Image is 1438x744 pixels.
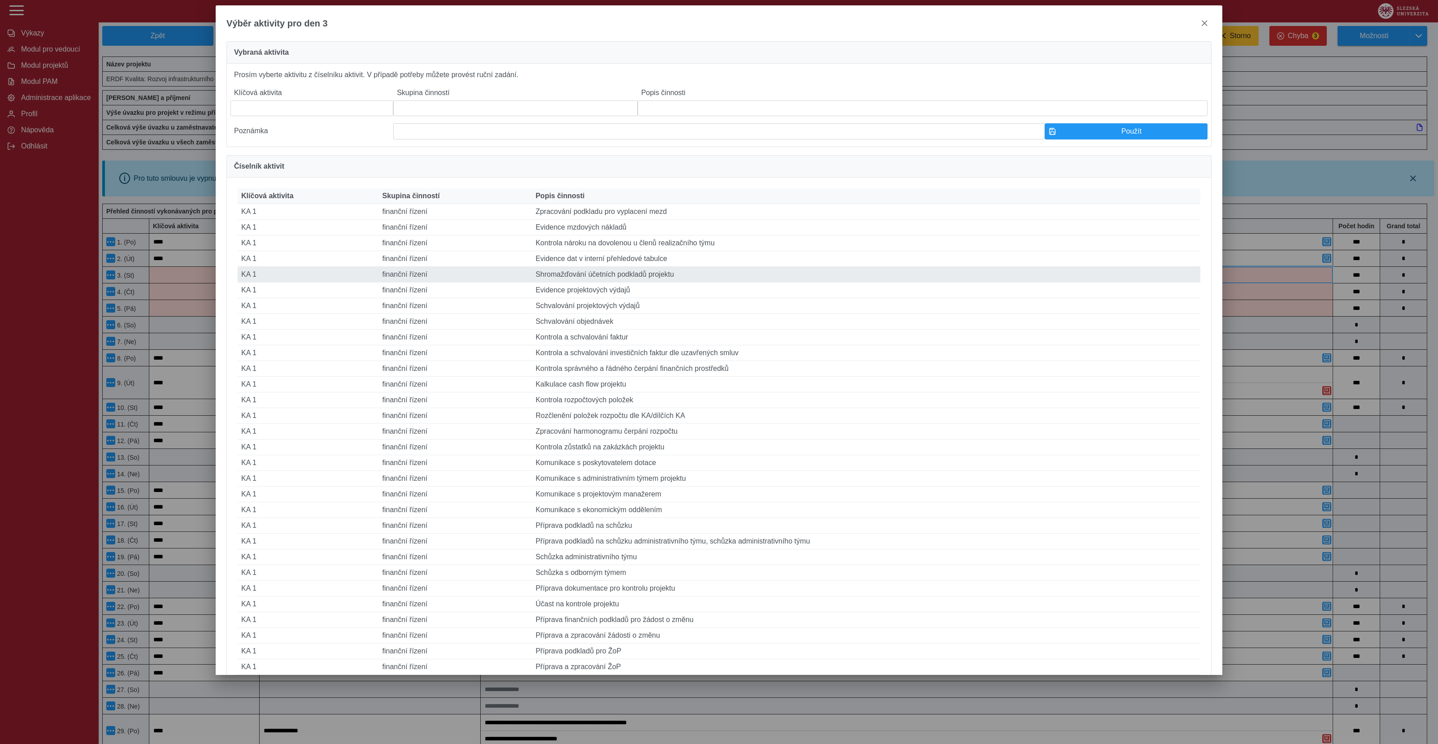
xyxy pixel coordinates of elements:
[238,298,379,314] td: KA 1
[238,377,379,392] td: KA 1
[532,565,1200,581] td: Schůzka s odborným týmem
[532,455,1200,471] td: Komunikace s poskytovatelem dotace
[532,330,1200,345] td: Kontrola a schvalování faktur
[379,408,532,424] td: finanční řízení
[379,298,532,314] td: finanční řízení
[379,659,532,675] td: finanční řízení
[379,424,532,439] td: finanční řízení
[532,518,1200,534] td: Příprava podkladů na schůzku
[1060,127,1203,135] span: Použít
[238,455,379,471] td: KA 1
[379,314,532,330] td: finanční řízení
[238,220,379,235] td: KA 1
[532,487,1200,502] td: Komunikace s projektovým manažerem
[532,314,1200,330] td: Schvalování objednávek
[532,220,1200,235] td: Evidence mzdových nákladů
[238,581,379,596] td: KA 1
[238,345,379,361] td: KA 1
[532,204,1200,220] td: Zpracování podkladu pro vyplacení mezd
[532,251,1200,267] td: Evidence dat v interní přehledové tabulce
[238,487,379,502] td: KA 1
[238,439,379,455] td: KA 1
[535,192,584,200] span: Popis činnosti
[379,596,532,612] td: finanční řízení
[238,408,379,424] td: KA 1
[226,18,328,29] span: Výběr aktivity pro den 3
[379,502,532,518] td: finanční řízení
[238,267,379,283] td: KA 1
[638,85,1208,100] label: Popis činnosti
[238,596,379,612] td: KA 1
[226,64,1212,147] div: Prosím vyberte aktivitu z číselníku aktivit. V případě potřeby můžete provést ruční zadání.
[379,235,532,251] td: finanční řízení
[379,204,532,220] td: finanční řízení
[234,49,289,56] span: Vybraná aktivita
[234,163,284,170] span: Číselník aktivit
[238,392,379,408] td: KA 1
[532,471,1200,487] td: Komunikace s administrativním týmem projektu
[238,283,379,298] td: KA 1
[238,612,379,628] td: KA 1
[532,283,1200,298] td: Evidence projektových výdajů
[238,675,379,691] td: KA 1
[532,596,1200,612] td: Účast na kontrole projektu
[532,267,1200,283] td: Shromažďování účetních podkladů projektu
[379,267,532,283] td: finanční řízení
[532,424,1200,439] td: Zpracování harmonogramu čerpání rozpočtu
[379,581,532,596] td: finanční řízení
[532,675,1200,691] td: Práce v portálu IS KP
[379,612,532,628] td: finanční řízení
[393,85,638,100] label: Skupina činností
[532,502,1200,518] td: Komunikace s ekonomickým oddělením
[379,487,532,502] td: finanční řízení
[379,534,532,549] td: finanční řízení
[379,283,532,298] td: finanční řízení
[238,518,379,534] td: KA 1
[382,192,440,200] span: Skupina činností
[238,502,379,518] td: KA 1
[379,330,532,345] td: finanční řízení
[379,628,532,644] td: finanční řízení
[532,612,1200,628] td: Příprava finančních podkladů pro žádost o změnu
[238,204,379,220] td: KA 1
[532,408,1200,424] td: Rozčlenění položek rozpočtu dle KA/dílčích KA
[238,314,379,330] td: KA 1
[532,581,1200,596] td: Příprava dokumentace pro kontrolu projektu
[230,85,393,100] label: Klíčová aktivita
[238,534,379,549] td: KA 1
[379,675,532,691] td: finanční řízení
[532,534,1200,549] td: Příprava podkladů na schůzku administrativního týmu, schůzka administrativního týmu
[532,392,1200,408] td: Kontrola rozpočtových položek
[532,361,1200,377] td: Kontrola správného a řádného čerpání finančních prostředků
[238,565,379,581] td: KA 1
[238,330,379,345] td: KA 1
[379,220,532,235] td: finanční řízení
[532,298,1200,314] td: Schvalování projektových výdajů
[230,123,393,139] label: Poznámka
[532,549,1200,565] td: Schůzka administrativního týmu
[241,192,294,200] span: Klíčová aktivita
[532,439,1200,455] td: Kontrola zůstatků na zakázkách projektu
[238,659,379,675] td: KA 1
[379,565,532,581] td: finanční řízení
[379,392,532,408] td: finanční řízení
[532,377,1200,392] td: Kalkulace cash flow projektu
[238,549,379,565] td: KA 1
[532,235,1200,251] td: Kontrola nároku na dovolenou u členů realizačního týmu
[532,644,1200,659] td: Příprava podkladů pro ŽoP
[238,644,379,659] td: KA 1
[532,345,1200,361] td: Kontrola a schvalování investičních faktur dle uzavřených smluv
[238,235,379,251] td: KA 1
[379,471,532,487] td: finanční řízení
[379,251,532,267] td: finanční řízení
[238,424,379,439] td: KA 1
[238,251,379,267] td: KA 1
[238,361,379,377] td: KA 1
[238,471,379,487] td: KA 1
[379,439,532,455] td: finanční řízení
[379,518,532,534] td: finanční řízení
[532,628,1200,644] td: Příprava a zpracování žádosti o změnu
[379,345,532,361] td: finanční řízení
[379,644,532,659] td: finanční řízení
[238,628,379,644] td: KA 1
